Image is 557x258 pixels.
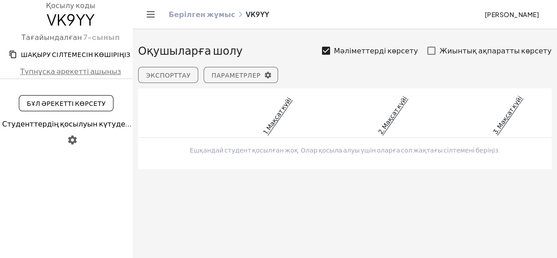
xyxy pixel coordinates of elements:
font: Экспорттау [146,71,191,79]
font: Жиынтық ақпаратты көрсету [440,46,552,55]
font: VK9YY [47,10,95,29]
font: Шақыру сілтемесін көшіріңіз [21,50,131,58]
font: Тағайындалған [22,32,82,42]
font: Студенттердің қосылуын күтуде... [2,119,132,128]
font: Қосылу коды [46,0,95,10]
button: Шақыру сілтемесін көшіріңіз [4,46,138,62]
a: 7-cынып [82,32,120,43]
font: Мәліметтерді көрсету [334,46,418,55]
button: Экспорттау [138,67,198,83]
button: Параметрлер [204,67,278,83]
a: 2. Мақсат күйі [376,94,408,136]
a: 3. Мақсат күйі [491,94,523,136]
font: Түпнұсқа әрекетті ашыңыз [20,66,121,76]
font: Оқушыларға шолу [138,44,243,57]
button: [PERSON_NAME] [477,6,546,22]
font: Ешқандай студент қосылған жоқ. Олар қосыла алуы үшін оларға сол жақтағы сілтемені беріңіз. [190,146,500,154]
font: [PERSON_NAME] [485,10,539,18]
font: Параметрлер [212,71,261,79]
font: Берілген жұмыс [169,9,235,19]
button: Навигацияны ауыстырып қосу [144,7,158,22]
font: Бұл әрекетті көрсету [27,99,106,107]
a: Бұл әрекетті көрсету [19,95,113,111]
a: Берілген жұмыс [169,10,235,19]
a: 1. Мақсат күйі [261,96,293,136]
font: 7-cынып [83,32,120,42]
